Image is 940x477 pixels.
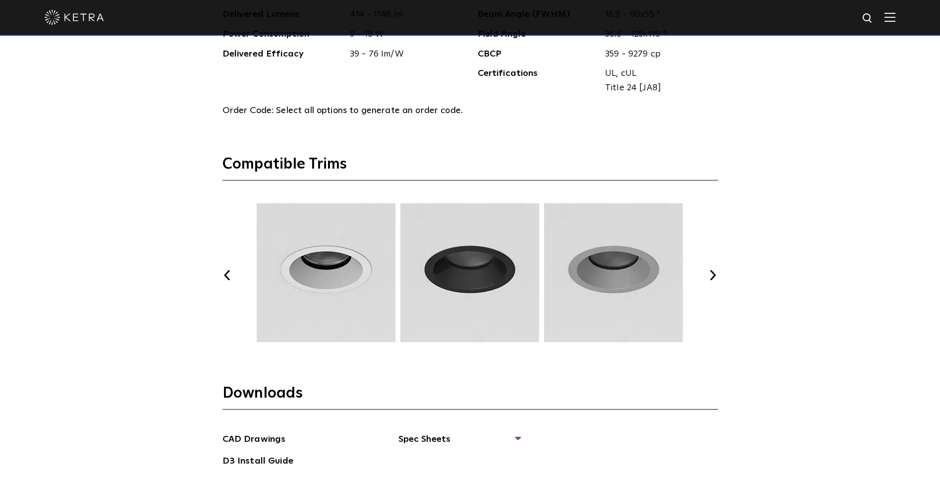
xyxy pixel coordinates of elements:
[222,454,293,470] a: D3 Install Guide
[708,270,718,280] button: Next
[342,47,463,61] span: 39 - 76 lm/W
[276,106,463,115] span: Select all options to generate an order code.
[255,203,397,342] img: TRM005.webp
[605,81,711,95] span: Title 24 [JA8]
[399,203,541,342] img: TRM007.webp
[478,66,598,95] span: Certifications
[222,432,286,448] a: CAD Drawings
[598,47,718,61] span: 359 - 9279 cp
[222,155,718,180] h3: Compatible Trims
[605,66,711,81] span: UL, cUL
[45,10,104,25] img: ketra-logo-2019-white
[862,12,874,25] img: search icon
[885,12,895,22] img: Hamburger%20Nav.svg
[222,270,232,280] button: Previous
[222,384,718,410] h3: Downloads
[398,432,520,454] span: Spec Sheets
[543,203,684,342] img: TRM008.webp
[222,106,274,115] span: Order Code:
[478,47,598,61] span: CBCP
[222,47,343,61] span: Delivered Efficacy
